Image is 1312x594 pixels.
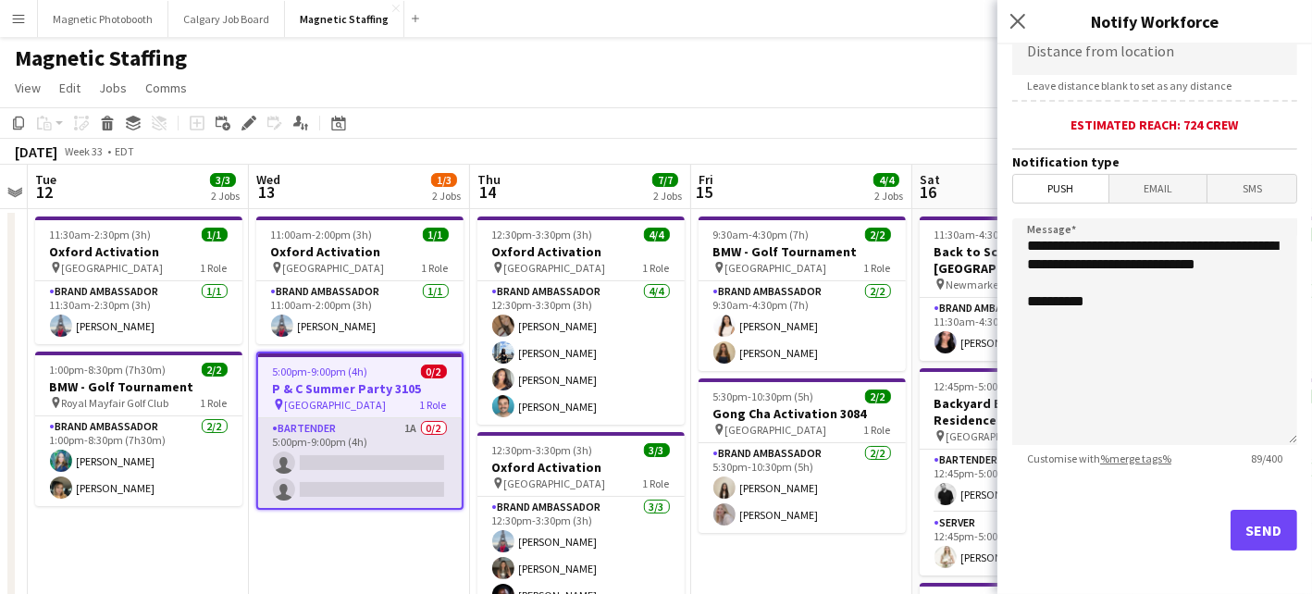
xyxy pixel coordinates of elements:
[35,352,242,506] app-job-card: 1:00pm-8:30pm (7h30m)2/2BMW - Golf Tournament Royal Mayfair Golf Club1 RoleBrand Ambassador2/21:0...
[432,189,461,203] div: 2 Jobs
[1100,452,1171,465] a: %merge tags%
[145,80,187,96] span: Comms
[422,261,449,275] span: 1 Role
[15,80,41,96] span: View
[920,513,1127,575] app-card-role: Server1/112:45pm-5:00pm (4h15m)[PERSON_NAME]
[283,261,385,275] span: [GEOGRAPHIC_DATA]
[920,171,940,188] span: Sat
[35,378,242,395] h3: BMW - Golf Tournament
[285,1,404,37] button: Magnetic Staffing
[1231,510,1297,551] button: Send
[256,171,280,188] span: Wed
[699,217,906,371] app-job-card: 9:30am-4:30pm (7h)2/2BMW - Golf Tournament [GEOGRAPHIC_DATA]1 RoleBrand Ambassador2/29:30am-4:30p...
[62,261,164,275] span: [GEOGRAPHIC_DATA]
[271,228,373,241] span: 11:00am-2:00pm (3h)
[865,390,891,403] span: 2/2
[99,80,127,96] span: Jobs
[138,76,194,100] a: Comms
[258,380,462,397] h3: P & C Summer Party 3105
[699,281,906,371] app-card-role: Brand Ambassador2/29:30am-4:30pm (7h)[PERSON_NAME][PERSON_NAME]
[35,416,242,506] app-card-role: Brand Ambassador2/21:00pm-8:30pm (7h30m)[PERSON_NAME][PERSON_NAME]
[475,181,501,203] span: 14
[920,395,1127,428] h3: Backyard Event - Private Residence 2978
[35,281,242,344] app-card-role: Brand Ambassador1/111:30am-2:30pm (3h)[PERSON_NAME]
[920,217,1127,361] app-job-card: 11:30am-4:30pm (5h)1/1Back to School Event - [GEOGRAPHIC_DATA] 3106 Newmarket1 RoleBrand Ambassad...
[1012,117,1297,133] div: Estimated reach: 724 crew
[477,243,685,260] h3: Oxford Activation
[713,228,810,241] span: 9:30am-4:30pm (7h)
[934,228,1036,241] span: 11:30am-4:30pm (5h)
[725,261,827,275] span: [GEOGRAPHIC_DATA]
[1236,452,1297,465] span: 89 / 400
[653,189,682,203] div: 2 Jobs
[477,217,685,425] app-job-card: 12:30pm-3:30pm (3h)4/4Oxford Activation [GEOGRAPHIC_DATA]1 RoleBrand Ambassador4/412:30pm-3:30pm ...
[256,243,464,260] h3: Oxford Activation
[61,144,107,158] span: Week 33
[477,281,685,425] app-card-role: Brand Ambassador4/412:30pm-3:30pm (3h)[PERSON_NAME][PERSON_NAME][PERSON_NAME][PERSON_NAME]
[492,228,593,241] span: 12:30pm-3:30pm (3h)
[920,368,1127,575] div: 12:45pm-5:00pm (4h15m)2/2Backyard Event - Private Residence 2978 [GEOGRAPHIC_DATA]2 RolesBartende...
[699,405,906,422] h3: Gong Cha Activation 3084
[38,1,168,37] button: Magnetic Photobooth
[947,429,1048,443] span: [GEOGRAPHIC_DATA]
[477,171,501,188] span: Thu
[258,418,462,508] app-card-role: Bartender1A0/25:00pm-9:00pm (4h)
[431,173,457,187] span: 1/3
[644,443,670,457] span: 3/3
[59,80,80,96] span: Edit
[35,217,242,344] div: 11:30am-2:30pm (3h)1/1Oxford Activation [GEOGRAPHIC_DATA]1 RoleBrand Ambassador1/111:30am-2:30pm ...
[917,181,940,203] span: 16
[699,243,906,260] h3: BMW - Golf Tournament
[32,181,56,203] span: 12
[15,44,187,72] h1: Magnetic Staffing
[256,281,464,344] app-card-role: Brand Ambassador1/111:00am-2:00pm (3h)[PERSON_NAME]
[168,1,285,37] button: Calgary Job Board
[920,243,1127,277] h3: Back to School Event - [GEOGRAPHIC_DATA] 3106
[52,76,88,100] a: Edit
[492,443,593,457] span: 12:30pm-3:30pm (3h)
[210,173,236,187] span: 3/3
[1207,175,1296,203] span: SMS
[62,396,169,410] span: Royal Mayfair Golf Club
[920,298,1127,361] app-card-role: Brand Ambassador1/111:30am-4:30pm (5h)[PERSON_NAME]
[92,76,134,100] a: Jobs
[504,476,606,490] span: [GEOGRAPHIC_DATA]
[864,423,891,437] span: 1 Role
[35,171,56,188] span: Tue
[421,365,447,378] span: 0/2
[423,228,449,241] span: 1/1
[420,398,447,412] span: 1 Role
[256,217,464,344] app-job-card: 11:00am-2:00pm (3h)1/1Oxford Activation [GEOGRAPHIC_DATA]1 RoleBrand Ambassador1/111:00am-2:00pm ...
[947,278,1003,291] span: Newmarket
[211,189,240,203] div: 2 Jobs
[699,171,713,188] span: Fri
[1012,79,1246,93] span: Leave distance blank to set as any distance
[643,261,670,275] span: 1 Role
[696,181,713,203] span: 15
[865,228,891,241] span: 2/2
[713,390,814,403] span: 5:30pm-10:30pm (5h)
[273,365,368,378] span: 5:00pm-9:00pm (4h)
[1013,175,1108,203] span: Push
[1109,175,1207,203] span: Email
[864,261,891,275] span: 1 Role
[15,142,57,161] div: [DATE]
[934,379,1057,393] span: 12:45pm-5:00pm (4h15m)
[254,181,280,203] span: 13
[699,378,906,533] app-job-card: 5:30pm-10:30pm (5h)2/2Gong Cha Activation 3084 [GEOGRAPHIC_DATA]1 RoleBrand Ambassador2/25:30pm-1...
[873,173,899,187] span: 4/4
[201,396,228,410] span: 1 Role
[115,144,134,158] div: EDT
[725,423,827,437] span: [GEOGRAPHIC_DATA]
[1012,452,1186,465] span: Customise with
[643,476,670,490] span: 1 Role
[1012,154,1297,170] h3: Notification type
[202,228,228,241] span: 1/1
[504,261,606,275] span: [GEOGRAPHIC_DATA]
[997,9,1312,33] h3: Notify Workforce
[50,363,167,377] span: 1:00pm-8:30pm (7h30m)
